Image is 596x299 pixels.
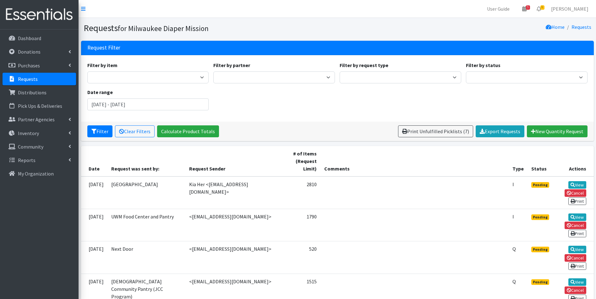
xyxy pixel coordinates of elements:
td: [DATE] [81,209,107,241]
p: Partner Agencies [18,116,55,123]
span: Pending [531,214,549,220]
a: Requests [3,73,76,85]
a: View [568,278,586,286]
label: Date range [87,88,113,96]
a: 5 [517,3,532,15]
td: <[EMAIL_ADDRESS][DOMAIN_NAME]> [185,209,282,241]
abbr: Quantity [512,246,516,252]
a: Clear Filters [115,125,155,137]
td: 2810 [282,176,320,209]
p: Community [18,144,43,150]
abbr: Individual [512,181,514,187]
small: for Milwaukee Diaper Mission [118,24,209,33]
a: Partner Agencies [3,113,76,126]
p: Donations [18,49,41,55]
th: Request was sent by: [107,146,185,176]
th: Comments [320,146,509,176]
input: January 1, 2011 - December 31, 2011 [87,98,209,110]
h1: Requests [84,23,335,34]
td: [GEOGRAPHIC_DATA] [107,176,185,209]
th: Date [81,146,107,176]
td: UWM Food Center and Pantry [107,209,185,241]
p: My Organization [18,170,54,177]
a: Distributions [3,86,76,99]
th: Type [509,146,528,176]
a: [PERSON_NAME] [546,3,593,15]
p: Reports [18,157,36,163]
td: [DATE] [81,176,107,209]
p: Pick Ups & Deliveries [18,103,62,109]
label: Filter by item [87,61,118,69]
td: Kia Her <[EMAIL_ADDRESS][DOMAIN_NAME]> [185,176,282,209]
th: Status [528,146,554,176]
a: Home [546,24,565,30]
p: Inventory [18,130,39,136]
span: Pending [531,182,549,188]
p: Purchases [18,62,40,69]
a: View [568,246,586,253]
h3: Request Filter [87,45,120,51]
th: # of Items (Request Limit) [282,146,320,176]
td: 1790 [282,209,320,241]
a: Community [3,140,76,153]
a: Pick Ups & Deliveries [3,100,76,112]
a: Dashboard [3,32,76,45]
label: Filter by status [466,61,500,69]
a: View [568,213,586,221]
a: Reports [3,154,76,166]
label: Filter by request type [340,61,388,69]
a: Print [568,230,586,237]
abbr: Individual [512,213,514,220]
a: Requests [571,24,591,30]
th: Actions [554,146,593,176]
label: Filter by partner [213,61,250,69]
span: 5 [526,5,530,10]
a: My Organization [3,167,76,180]
img: HumanEssentials [3,4,76,25]
a: Print [568,262,586,270]
td: Next Door [107,241,185,274]
th: Request Sender [185,146,282,176]
button: Filter [87,125,112,137]
span: 6 [540,5,544,10]
a: Export Requests [476,125,524,137]
p: Requests [18,76,38,82]
span: Pending [531,247,549,252]
a: Cancel [565,254,586,262]
a: Inventory [3,127,76,139]
a: View [568,181,586,189]
a: Print Unfulfilled Picklists (7) [398,125,473,137]
a: Donations [3,45,76,58]
a: User Guide [482,3,515,15]
td: 520 [282,241,320,274]
p: Distributions [18,89,46,96]
a: New Quantity Request [527,125,588,137]
a: Calculate Product Totals [157,125,219,137]
abbr: Quantity [512,278,516,285]
a: Cancel [565,222,586,229]
a: Cancel [565,189,586,197]
a: Print [568,197,586,205]
td: [DATE] [81,241,107,274]
a: Cancel [565,286,586,294]
span: Pending [531,279,549,285]
p: Dashboard [18,35,41,41]
a: 6 [532,3,546,15]
td: <[EMAIL_ADDRESS][DOMAIN_NAME]> [185,241,282,274]
a: Purchases [3,59,76,72]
